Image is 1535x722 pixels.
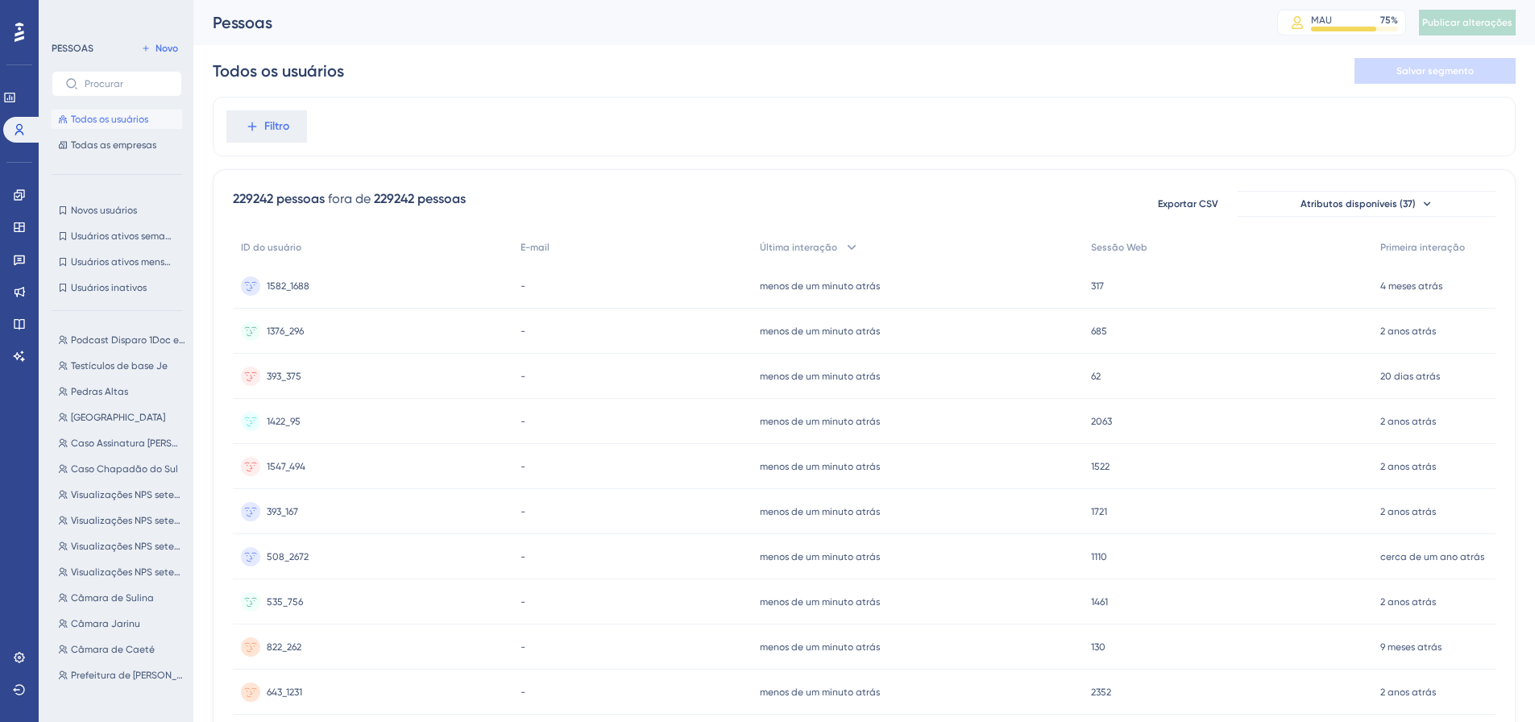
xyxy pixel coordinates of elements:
[521,551,525,562] font: -
[267,551,309,562] font: 508_2672
[1380,15,1391,26] font: 75
[52,43,93,54] font: PESSOAS
[52,640,192,659] button: Câmara de Caeté
[52,408,192,427] button: [GEOGRAPHIC_DATA]
[1091,551,1107,562] font: 1110
[71,256,177,268] font: Usuários ativos mensais
[374,191,414,206] font: 229242
[1380,326,1436,337] font: 2 anos atrás
[71,139,156,151] font: Todas as empresas
[1158,198,1218,210] font: Exportar CSV
[1091,371,1101,382] font: 62
[267,687,302,698] font: 643_1231
[52,330,192,350] button: Podcast Disparo 1Doc ep 13
[1091,326,1107,337] font: 685
[156,43,178,54] font: Novo
[1380,551,1484,562] font: cerca de um ano atrás
[521,641,525,653] font: -
[1380,371,1440,382] font: 20 dias atrás
[1355,58,1516,84] button: Salvar segmento
[1419,10,1516,35] button: Publicar alterações
[1091,416,1112,427] font: 2063
[52,614,192,633] button: Câmara Jarinu
[264,119,289,133] font: Filtro
[760,242,837,253] font: Última interação
[521,326,525,337] font: -
[1091,280,1104,292] font: 317
[267,596,303,608] font: 535_756
[267,326,304,337] font: 1376_296
[267,416,301,427] font: 1422_95
[52,226,182,246] button: Usuários ativos semanais
[760,371,880,382] font: menos de um minuto atrás
[760,280,880,292] font: menos de um minuto atrás
[71,114,148,125] font: Todos os usuários
[1091,242,1147,253] font: Sessão Web
[521,371,525,382] font: -
[52,278,182,297] button: Usuários inativos
[521,596,525,608] font: -
[71,541,230,552] font: Visualizações NPS setembro Nichos
[1380,506,1436,517] font: 2 anos atrás
[52,252,182,272] button: Usuários ativos mensais
[52,537,192,556] button: Visualizações NPS setembro Nichos
[1147,191,1228,217] button: Exportar CSV
[1091,641,1106,653] font: 130
[52,588,192,608] button: Câmara de Sulina
[267,371,301,382] font: 393_375
[760,551,880,562] font: menos de um minuto atrás
[52,511,192,530] button: Visualizações NPS setembro Núcleo
[213,13,272,32] font: Pessoas
[1091,687,1111,698] font: 2352
[52,356,192,376] button: Testículos de base Je
[521,416,525,427] font: -
[233,191,273,206] font: 229242
[1311,15,1332,26] font: MAU
[760,461,880,472] font: menos de um minuto atrás
[1380,461,1436,472] font: 2 anos atrás
[521,506,525,517] font: -
[328,191,371,206] font: fora de
[52,135,182,155] button: Todas as empresas
[1301,198,1416,210] font: Atributos disponíveis (37)
[1380,596,1436,608] font: 2 anos atrás
[1091,596,1108,608] font: 1461
[760,326,880,337] font: menos de um minuto atrás
[52,459,192,479] button: Caso Chapadão do Sul
[71,566,214,578] font: Visualizações NPS setembro Pro
[52,562,192,582] button: Visualizações NPS setembro Pro
[71,230,184,242] font: Usuários ativos semanais
[267,641,301,653] font: 822_262
[71,618,140,629] font: Câmara Jarinu
[760,687,880,698] font: menos de um minuto atrás
[71,463,178,475] font: Caso Chapadão do Sul
[760,506,880,517] font: menos de um minuto atrás
[52,666,192,685] button: Prefeitura de [PERSON_NAME]
[1091,461,1110,472] font: 1522
[71,592,154,604] font: Câmara de Sulina
[417,191,466,206] font: pessoas
[71,515,231,526] font: Visualizações NPS setembro Núcleo
[71,412,165,423] font: [GEOGRAPHIC_DATA]
[1380,242,1465,253] font: Primeira interação
[267,461,305,472] font: 1547_494
[521,280,525,292] font: -
[1391,15,1398,26] font: %
[226,110,307,143] button: Filtro
[52,434,192,453] button: Caso Assinatura [PERSON_NAME]
[1422,17,1512,28] font: Publicar alterações
[760,641,880,653] font: menos de um minuto atrás
[52,201,182,220] button: Novos usuários
[71,489,262,500] font: Visualizações NPS setembro Capilaridade
[71,334,196,346] font: Podcast Disparo 1Doc ep 13
[1396,65,1474,77] font: Salvar segmento
[1238,191,1496,217] button: Atributos disponíveis (37)
[71,386,128,397] font: Pedras Altas
[760,596,880,608] font: menos de um minuto atrás
[71,438,219,449] font: Caso Assinatura [PERSON_NAME]
[71,360,168,371] font: Testículos de base Je
[52,485,192,504] button: Visualizações NPS setembro Capilaridade
[1380,416,1436,427] font: 2 anos atrás
[1380,280,1442,292] font: 4 meses atrás
[52,382,192,401] button: Pedras Altas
